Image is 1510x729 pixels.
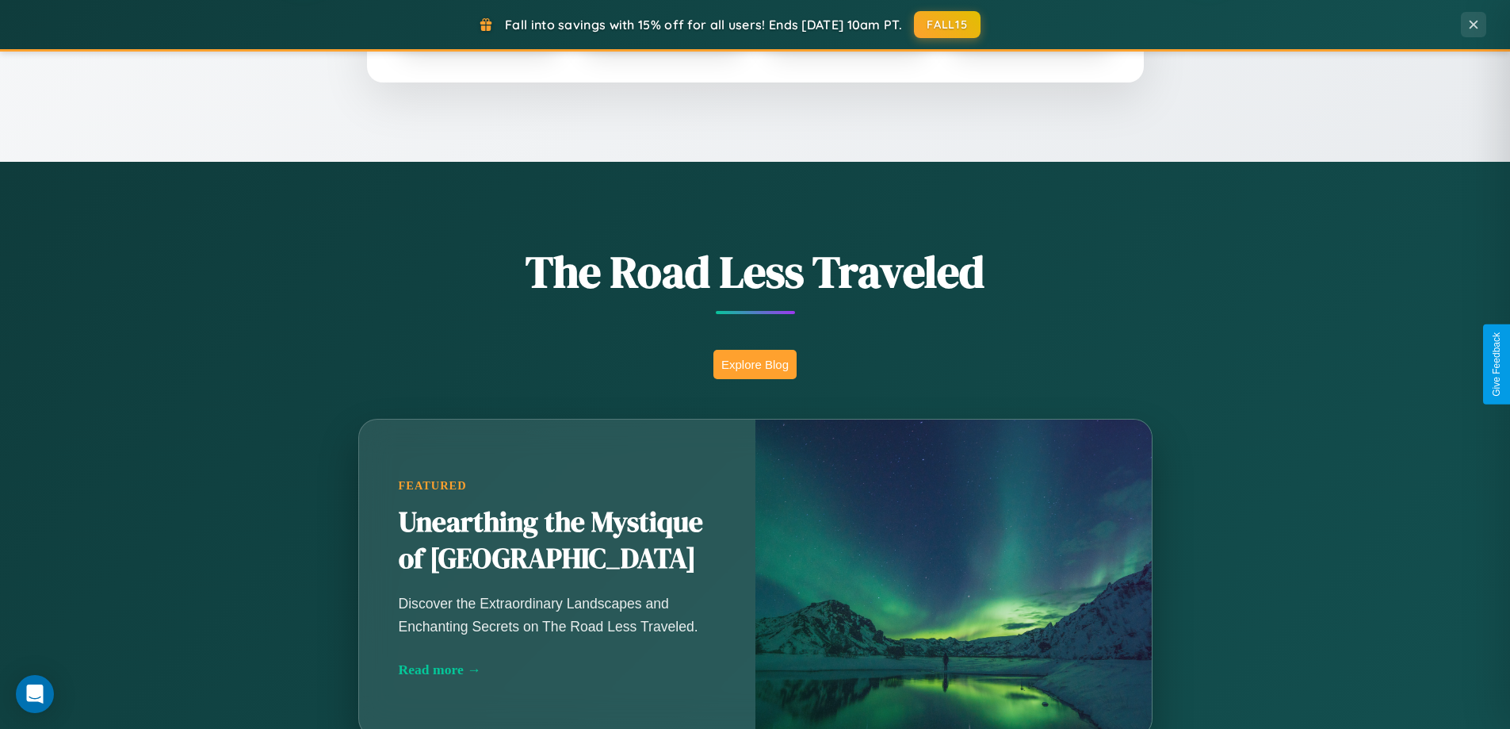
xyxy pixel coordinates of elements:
p: Discover the Extraordinary Landscapes and Enchanting Secrets on The Road Less Traveled. [399,593,716,637]
div: Read more → [399,662,716,678]
button: FALL15 [914,11,981,38]
h2: Unearthing the Mystique of [GEOGRAPHIC_DATA] [399,505,716,577]
div: Give Feedback [1491,332,1502,397]
div: Featured [399,479,716,493]
h1: The Road Less Traveled [280,241,1231,302]
div: Open Intercom Messenger [16,675,54,713]
span: Fall into savings with 15% off for all users! Ends [DATE] 10am PT. [505,17,902,33]
button: Explore Blog [713,350,797,379]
